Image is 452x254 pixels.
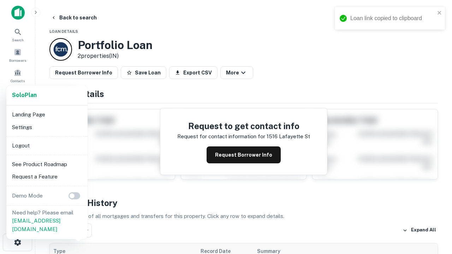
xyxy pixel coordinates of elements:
[9,121,85,134] li: Settings
[9,170,85,183] li: Request a Feature
[417,198,452,231] iframe: Chat Widget
[9,158,85,171] li: See Product Roadmap
[9,139,85,152] li: Logout
[12,91,37,99] a: SoloPlan
[12,218,60,232] a: [EMAIL_ADDRESS][DOMAIN_NAME]
[9,192,46,200] p: Demo Mode
[12,92,37,98] strong: Solo Plan
[12,208,82,234] p: Need help? Please email
[437,10,442,17] button: close
[350,14,435,23] div: Loan link copied to clipboard
[9,108,85,121] li: Landing Page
